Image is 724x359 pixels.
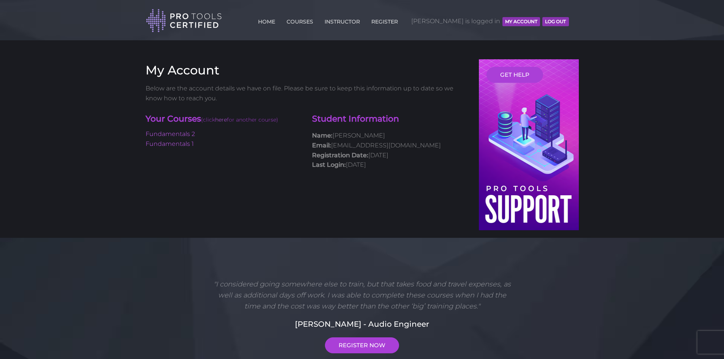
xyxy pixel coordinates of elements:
[542,17,569,26] button: Log Out
[215,116,227,123] a: here
[312,152,368,159] strong: Registration Date:
[146,63,468,77] h3: My Account
[146,8,222,33] img: Pro Tools Certified Logo
[285,14,315,26] a: COURSES
[256,14,277,26] a: HOME
[369,14,400,26] a: REGISTER
[312,142,331,149] strong: Email:
[146,130,195,138] a: Fundamentals 2
[312,113,467,125] h4: Student Information
[146,113,301,126] h4: Your Courses
[201,116,278,123] span: (click for another course)
[502,17,540,26] button: MY ACCOUNT
[486,67,543,83] a: GET HELP
[312,132,333,139] strong: Name:
[146,140,194,147] a: Fundamentals 1
[146,318,579,330] h5: [PERSON_NAME] - Audio Engineer
[411,10,569,33] span: [PERSON_NAME] is logged in
[312,161,346,168] strong: Last Login:
[146,84,468,103] p: Below are the account details we have on file. Please be sure to keep this information up to date...
[312,131,467,169] p: [PERSON_NAME] [EMAIL_ADDRESS][DOMAIN_NAME] [DATE] [DATE]
[211,279,514,312] p: "I considered going somewhere else to train, but that takes food and travel expenses, as well as ...
[325,337,399,353] a: REGISTER NOW
[323,14,362,26] a: INSTRUCTOR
